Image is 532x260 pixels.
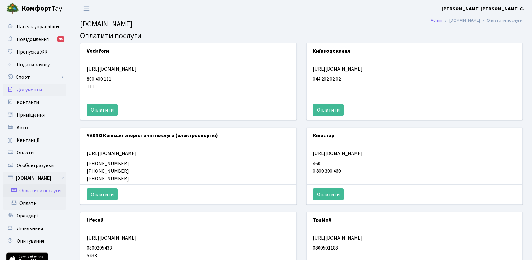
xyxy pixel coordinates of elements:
[3,134,66,147] a: Квитанції
[3,172,66,184] a: [DOMAIN_NAME]
[17,225,43,232] span: Лічильники
[313,75,516,83] div: 044 202 02 02
[17,162,54,169] span: Особові рахунки
[313,167,516,175] div: 0 800 300 460
[313,104,344,116] button: Оплатити
[87,65,290,73] div: [URL][DOMAIN_NAME]
[80,43,296,59] div: Vodafone
[313,234,516,242] div: [URL][DOMAIN_NAME]
[17,99,39,106] span: Контакти
[3,46,66,58] a: Пропуск в ЖК
[17,212,38,219] span: Орендарі
[3,33,66,46] a: Повідомлення43
[80,212,296,228] div: lifecell
[3,58,66,71] a: Подати заявку
[21,3,52,14] b: Комфорт
[17,86,42,93] span: Документи
[6,3,19,15] img: logo.png
[80,19,133,30] span: [DOMAIN_NAME]
[87,150,290,157] div: [URL][DOMAIN_NAME]
[87,252,290,259] div: 5433
[3,210,66,222] a: Орендарі
[87,244,290,252] div: 0800205433
[57,36,64,42] div: 43
[87,83,290,90] div: 111
[87,167,290,175] div: [PHONE_NUMBER]
[3,96,66,109] a: Контакти
[17,149,34,156] span: Оплати
[3,20,66,33] a: Панель управління
[87,75,290,83] div: 800 400 111
[480,17,523,24] li: Оплатити послуги
[21,3,66,14] span: Таун
[3,222,66,235] a: Лічильники
[3,71,66,84] a: Спорт
[80,128,296,143] div: YASNO Київські енергетичні послуги (електроенергія)
[3,109,66,121] a: Приміщення
[17,238,44,245] span: Опитування
[17,112,45,118] span: Приміщення
[3,84,66,96] a: Документи
[3,159,66,172] a: Особові рахунки
[307,212,523,228] div: ТриМоб
[3,184,66,197] a: Оплатити послуги
[17,49,47,55] span: Пропуск в ЖК
[307,128,523,143] div: Київстар
[313,188,344,200] button: Оплатити
[421,14,532,27] nav: breadcrumb
[17,124,28,131] span: Авто
[3,197,66,210] a: Оплати
[87,234,290,242] div: [URL][DOMAIN_NAME]
[87,160,290,167] div: [PHONE_NUMBER]
[17,61,50,68] span: Подати заявку
[3,147,66,159] a: Оплати
[17,36,49,43] span: Повідомлення
[431,17,442,24] a: Admin
[307,43,523,59] div: Київводоканал
[17,23,59,30] span: Панель управління
[313,150,516,157] div: [URL][DOMAIN_NAME]
[442,5,524,12] b: [PERSON_NAME] [PERSON_NAME] С.
[87,175,290,182] div: [PHONE_NUMBER]
[313,160,516,167] div: 460
[17,137,40,144] span: Квитанції
[313,65,516,73] div: [URL][DOMAIN_NAME]
[442,17,480,24] li: [DOMAIN_NAME]
[3,121,66,134] a: Авто
[79,3,94,14] button: Переключити навігацію
[3,235,66,247] a: Опитування
[80,32,523,41] h4: Оплатити послуги
[87,104,118,116] button: Оплатити
[313,244,516,252] div: 0800501188
[87,188,118,200] button: Оплатити
[442,5,524,13] a: [PERSON_NAME] [PERSON_NAME] С.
